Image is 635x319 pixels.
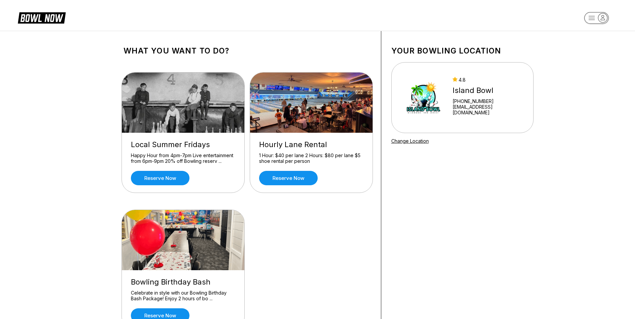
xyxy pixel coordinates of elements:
[400,73,447,123] img: Island Bowl
[259,140,364,149] div: Hourly Lane Rental
[259,171,318,185] a: Reserve now
[131,290,235,302] div: Celebrate in style with our Bowling Birthday Bash Package! Enjoy 2 hours of bo ...
[453,77,524,83] div: 4.8
[131,171,189,185] a: Reserve now
[131,278,235,287] div: Bowling Birthday Bash
[259,152,364,164] div: 1 Hour: $40 per lane 2 Hours: $80 per lane $5 shoe rental per person
[453,86,524,95] div: Island Bowl
[124,46,371,56] h1: What you want to do?
[453,104,524,115] a: [EMAIL_ADDRESS][DOMAIN_NAME]
[453,98,524,104] div: [PHONE_NUMBER]
[250,73,373,133] img: Hourly Lane Rental
[122,73,245,133] img: Local Summer Fridays
[391,138,429,144] a: Change Location
[131,140,235,149] div: Local Summer Fridays
[391,46,534,56] h1: Your bowling location
[131,152,235,164] div: Happy Hour from 4pm-7pm Live entertainment from 6pm-9pm 20% off Bowling reserv ...
[122,210,245,270] img: Bowling Birthday Bash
